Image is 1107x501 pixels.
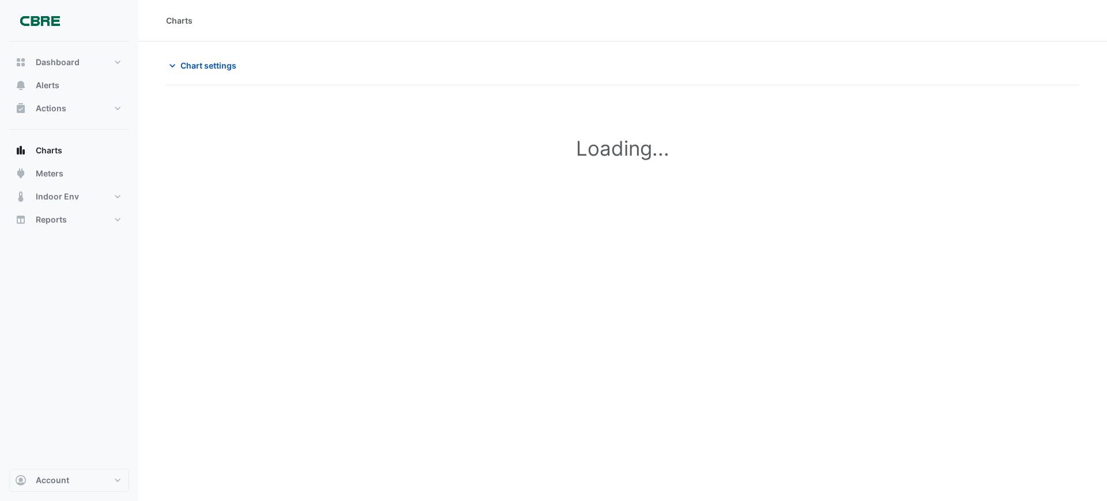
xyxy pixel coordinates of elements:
[36,474,69,486] span: Account
[36,103,66,114] span: Actions
[9,185,129,208] button: Indoor Env
[36,168,63,179] span: Meters
[36,80,59,91] span: Alerts
[9,97,129,120] button: Actions
[9,74,129,97] button: Alerts
[15,103,27,114] app-icon: Actions
[15,168,27,179] app-icon: Meters
[15,80,27,91] app-icon: Alerts
[191,136,1054,160] h1: Loading...
[9,51,129,74] button: Dashboard
[15,56,27,68] app-icon: Dashboard
[14,9,66,32] img: Company Logo
[180,59,236,71] span: Chart settings
[36,214,67,225] span: Reports
[166,55,244,76] button: Chart settings
[36,56,80,68] span: Dashboard
[15,191,27,202] app-icon: Indoor Env
[15,214,27,225] app-icon: Reports
[9,139,129,162] button: Charts
[36,145,62,156] span: Charts
[9,469,129,492] button: Account
[9,208,129,231] button: Reports
[166,14,193,27] div: Charts
[15,145,27,156] app-icon: Charts
[36,191,79,202] span: Indoor Env
[9,162,129,185] button: Meters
